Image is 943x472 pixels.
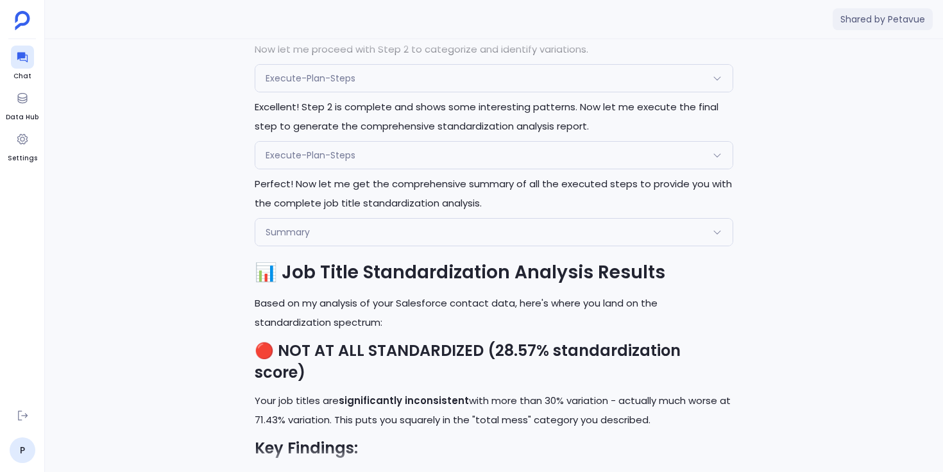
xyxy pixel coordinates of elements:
span: Chat [11,71,34,81]
a: Data Hub [6,87,38,122]
strong: significantly inconsistent [339,394,469,407]
a: Settings [8,128,37,164]
h1: 📊 Job Title Standardization Analysis Results [255,260,733,285]
p: Perfect! Now let me get the comprehensive summary of all the executed steps to provide you with t... [255,174,733,213]
strong: Key Findings: [255,437,358,459]
span: Execute-Plan-Steps [266,72,355,85]
span: Settings [8,153,37,164]
p: Your job titles are with more than 30% variation - actually much worse at 71.43% variation. This ... [255,391,733,430]
p: Excellent! Step 2 is complete and shows some interesting patterns. Now let me execute the final s... [255,97,733,136]
strong: 🔴 NOT AT ALL STANDARDIZED (28.57% standardization score) [255,340,681,383]
a: Chat [11,46,34,81]
span: Execute-Plan-Steps [266,149,355,162]
a: P [10,437,35,463]
p: Based on my analysis of your Salesforce contact data, here's where you land on the standardizatio... [255,294,733,332]
span: Summary [266,226,310,239]
span: Data Hub [6,112,38,122]
span: Shared by Petavue [833,8,933,30]
img: petavue logo [15,11,30,30]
